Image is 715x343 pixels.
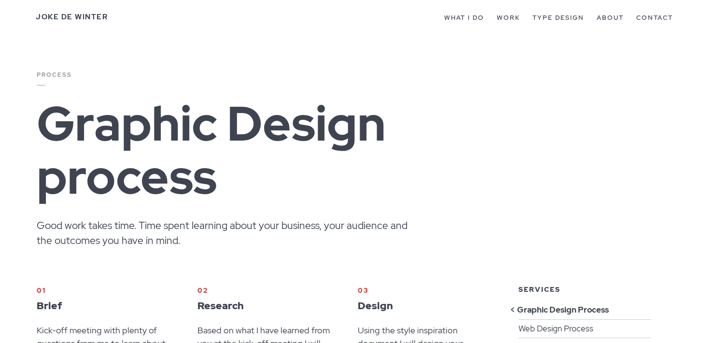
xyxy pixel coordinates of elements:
[37,285,171,297] span: 01
[497,14,520,22] a: Work
[37,97,470,218] h1: Graphic Design process
[519,285,679,301] h4: Services
[197,285,332,324] h3: Research
[358,285,492,297] span: 03
[636,14,673,22] a: Contact
[197,285,332,297] span: 02
[37,218,408,258] p: Good work takes time. Time spent learning about your business, your audience and the outcomes you...
[519,323,593,334] a: Web Design process
[533,14,584,22] a: Type Design
[597,14,624,22] a: About
[36,12,108,22] a: Joke De Winter
[519,304,609,315] a: Graphic Design process
[37,285,171,324] h3: Brief
[358,285,492,324] h3: Design
[37,71,249,97] p: Process
[444,14,484,22] a: What I do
